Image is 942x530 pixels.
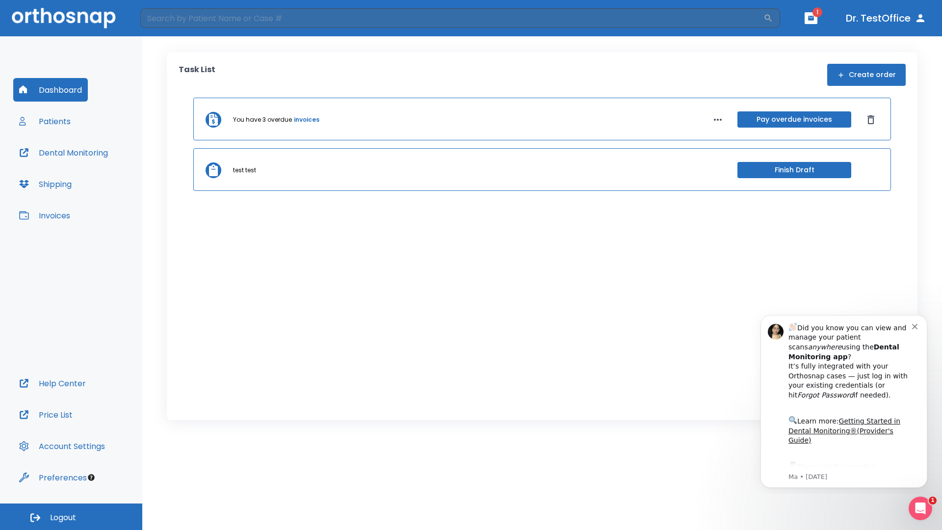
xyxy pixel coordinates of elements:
[43,157,130,174] a: App Store
[294,115,319,124] a: invoices
[179,64,215,86] p: Task List
[43,166,166,175] p: Message from Ma, sent 6w ago
[12,8,116,28] img: Orthosnap
[13,466,93,489] button: Preferences
[842,9,930,27] button: Dr. TestOffice
[233,166,256,175] p: test test
[746,306,942,494] iframe: Intercom notifications message
[13,141,114,164] button: Dental Monitoring
[13,434,111,458] button: Account Settings
[233,115,292,124] p: You have 3 overdue
[50,512,76,523] span: Logout
[13,204,76,227] button: Invoices
[929,497,937,504] span: 1
[166,15,174,23] button: Dismiss notification
[13,78,88,102] button: Dashboard
[140,8,763,28] input: Search by Patient Name or Case #
[13,403,78,426] button: Price List
[863,112,879,128] button: Dismiss
[909,497,932,520] iframe: Intercom live chat
[737,111,851,128] button: Pay overdue invoices
[827,64,906,86] button: Create order
[13,109,77,133] button: Patients
[87,473,96,482] div: Tooltip anchor
[737,162,851,178] button: Finish Draft
[13,172,78,196] button: Shipping
[812,7,822,17] span: 1
[13,371,92,395] button: Help Center
[43,154,166,204] div: Download the app: | ​ Let us know if you need help getting started!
